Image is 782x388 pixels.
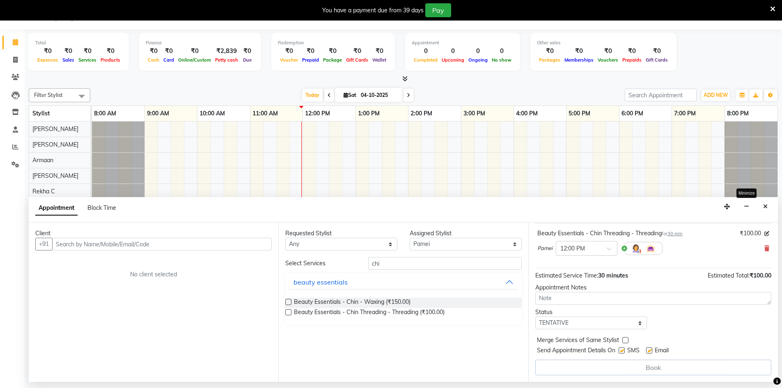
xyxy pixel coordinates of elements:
[279,259,362,268] div: Select Services
[285,229,397,238] div: Requested Stylist
[412,39,514,46] div: Appointment
[644,46,670,56] div: ₹0
[562,46,596,56] div: ₹0
[466,46,490,56] div: 0
[535,283,771,292] div: Appointment Notes
[725,108,751,119] a: 8:00 PM
[461,108,487,119] a: 3:00 PM
[302,89,323,101] span: Today
[440,57,466,63] span: Upcoming
[176,46,213,56] div: ₹0
[667,231,683,236] span: 30 min
[596,57,620,63] span: Vouchers
[32,110,50,117] span: Stylist
[750,272,771,279] span: ₹100.00
[356,108,382,119] a: 1:00 PM
[60,46,76,56] div: ₹0
[87,204,116,211] span: Block Time
[740,229,761,238] span: ₹100.00
[32,172,78,179] span: [PERSON_NAME]
[278,39,388,46] div: Redemption
[146,57,161,63] span: Cash
[52,238,272,250] input: Search by Name/Mobile/Email/Code
[562,57,596,63] span: Memberships
[322,6,424,15] div: You have a payment due from 39 days
[368,257,522,270] input: Search by service name
[92,108,118,119] a: 8:00 AM
[32,125,78,133] span: [PERSON_NAME]
[537,39,670,46] div: Other sales
[240,46,255,56] div: ₹0
[303,108,332,119] a: 12:00 PM
[619,108,645,119] a: 6:00 PM
[631,243,641,253] img: Hairdresser.png
[278,46,300,56] div: ₹0
[425,3,451,17] button: Pay
[146,46,161,56] div: ₹0
[537,244,553,253] span: Pamei
[620,46,644,56] div: ₹0
[644,57,670,63] span: Gift Cards
[625,89,697,101] input: Search Appointment
[537,46,562,56] div: ₹0
[161,57,176,63] span: Card
[146,39,255,46] div: Finance
[596,46,620,56] div: ₹0
[537,57,562,63] span: Packages
[76,57,99,63] span: Services
[278,57,300,63] span: Voucher
[627,346,640,356] span: SMS
[412,46,440,56] div: 0
[662,231,683,236] small: for
[466,57,490,63] span: Ongoing
[300,46,321,56] div: ₹0
[342,92,358,98] span: Sat
[490,57,514,63] span: No show
[537,336,619,346] span: Merge Services of Same Stylist
[490,46,514,56] div: 0
[161,46,176,56] div: ₹0
[358,89,399,101] input: 2025-10-04
[289,275,518,289] button: beauty essentials
[35,46,60,56] div: ₹0
[213,57,240,63] span: Petty cash
[35,39,122,46] div: Total
[241,57,254,63] span: Due
[99,57,122,63] span: Products
[736,188,757,198] div: Minimize
[764,231,769,236] i: Edit price
[408,108,434,119] a: 2:00 PM
[35,201,78,216] span: Appointment
[412,57,440,63] span: Completed
[655,346,669,356] span: Email
[759,200,771,213] button: Close
[370,46,388,56] div: ₹0
[440,46,466,56] div: 0
[321,46,344,56] div: ₹0
[35,57,60,63] span: Expenses
[514,108,540,119] a: 4:00 PM
[672,108,698,119] a: 7:00 PM
[145,108,171,119] a: 9:00 AM
[598,272,628,279] span: 30 minutes
[702,90,730,101] button: ADD NEW
[370,57,388,63] span: Wallet
[321,57,344,63] span: Package
[537,229,683,238] div: Beauty Essentials - Chin Threading - Threading
[55,270,252,279] div: No client selected
[250,108,280,119] a: 11:00 AM
[32,156,53,164] span: Armaan
[344,46,370,56] div: ₹0
[34,92,63,98] span: Filter Stylist
[32,141,78,148] span: [PERSON_NAME]
[535,308,647,317] div: Status
[60,57,76,63] span: Sales
[410,229,522,238] div: Assigned Stylist
[708,272,750,279] span: Estimated Total:
[294,277,348,287] div: beauty essentials
[344,57,370,63] span: Gift Cards
[76,46,99,56] div: ₹0
[99,46,122,56] div: ₹0
[197,108,227,119] a: 10:00 AM
[213,46,240,56] div: ₹2,839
